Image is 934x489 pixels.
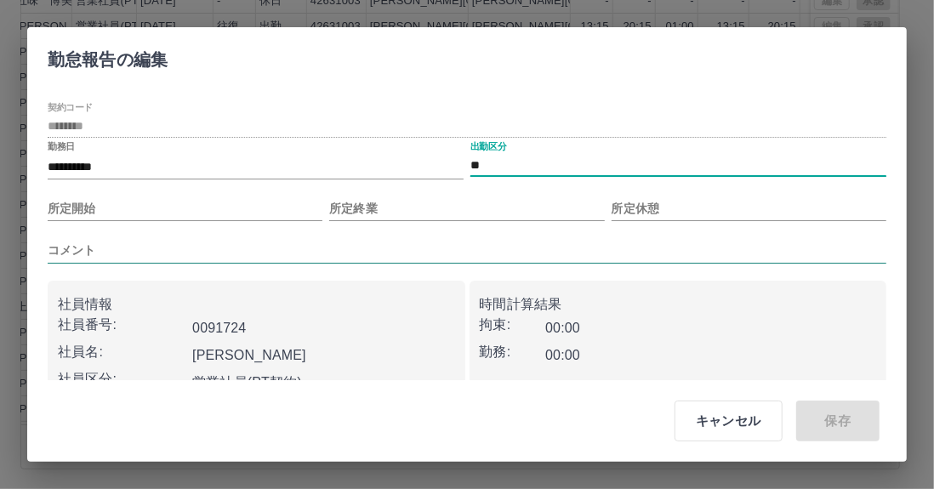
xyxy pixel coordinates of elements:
h2: 勤怠報告の編集 [27,27,188,85]
p: 社員番号: [58,315,185,335]
button: キャンセル [675,401,783,441]
label: 勤務日 [48,140,75,153]
b: 営業社員(PT契約) [192,375,302,389]
p: 勤務: [480,342,546,362]
p: 社員情報 [58,294,455,315]
b: [PERSON_NAME] [192,348,306,362]
p: 時間計算結果 [480,294,877,315]
b: 00:00 [545,321,580,335]
p: 社員名: [58,342,185,362]
p: 拘束: [480,315,546,335]
p: 社員区分: [58,369,185,389]
b: 0091724 [192,321,246,335]
label: 契約コード [48,101,93,114]
label: 出勤区分 [470,140,506,153]
b: 00:00 [545,348,580,362]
